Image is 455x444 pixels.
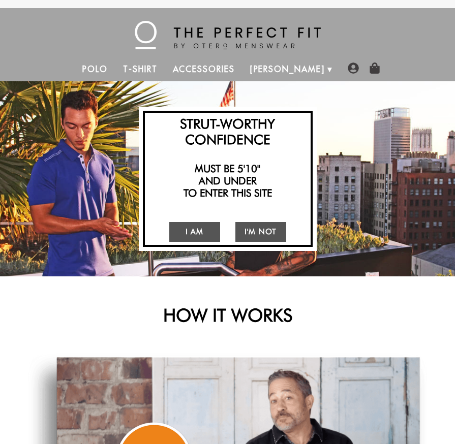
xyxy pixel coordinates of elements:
[148,163,308,199] h2: Must be 5'10" and under to enter this site
[28,304,427,326] h2: HOW IT WORKS
[135,21,321,49] img: The Perfect Fit - by Otero Menswear - Logo
[369,62,380,74] img: shopping-bag-icon.png
[115,57,165,81] a: T-Shirt
[348,62,359,74] img: user-account-icon.png
[148,116,308,147] h2: Strut-Worthy Confidence
[169,222,220,242] a: I Am
[75,57,115,81] a: Polo
[165,57,242,81] a: Accessories
[242,57,332,81] a: [PERSON_NAME]
[235,222,286,242] a: I'm Not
